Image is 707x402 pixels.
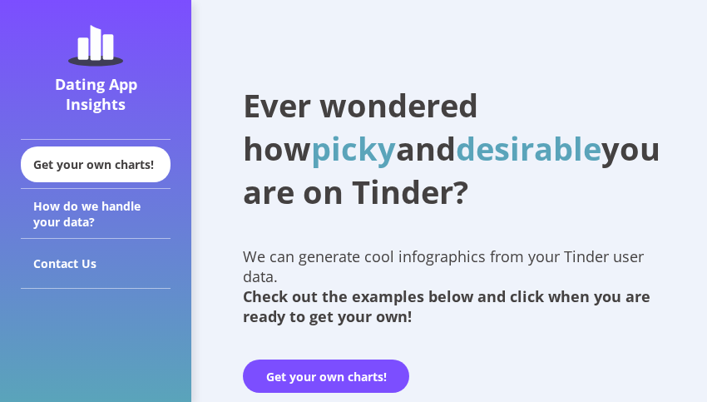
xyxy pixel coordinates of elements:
div: We can generate cool infographics from your Tinder user data. [243,246,655,326]
button: Get your own charts! [243,360,409,393]
img: dating-app-insights-logo.5abe6921.svg [68,25,123,67]
h1: Ever wondered how and you are on Tinder? [243,83,573,213]
span: desirable [456,127,601,170]
div: Get your own charts! [21,146,171,182]
div: Dating App Insights [25,74,166,114]
span: picky [311,127,396,170]
b: Check out the examples below and click when you are ready to get your own! [243,286,650,326]
div: Contact Us [21,239,171,289]
div: How do we handle your data? [21,189,171,239]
